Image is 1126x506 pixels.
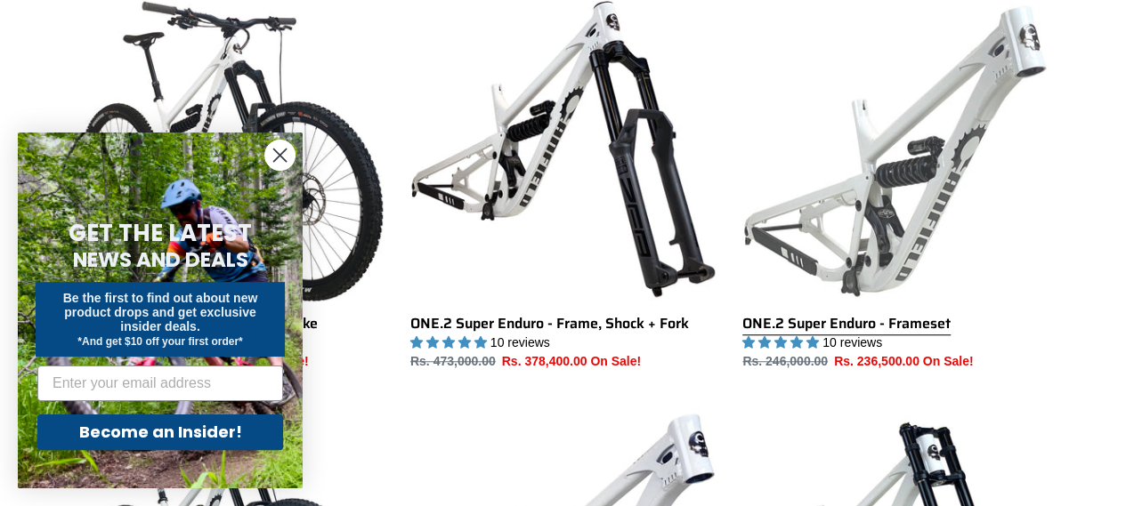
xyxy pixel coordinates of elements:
[63,291,258,333] span: Be the first to find out about new product drops and get exclusive insider deals.
[37,414,283,450] button: Become an Insider!
[264,140,296,171] button: Close dialog
[37,365,283,401] input: Enter your email address
[69,217,252,249] span: GET THE LATEST
[73,245,248,274] span: NEWS AND DEALS
[77,335,242,348] span: *And get $10 off your first order*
